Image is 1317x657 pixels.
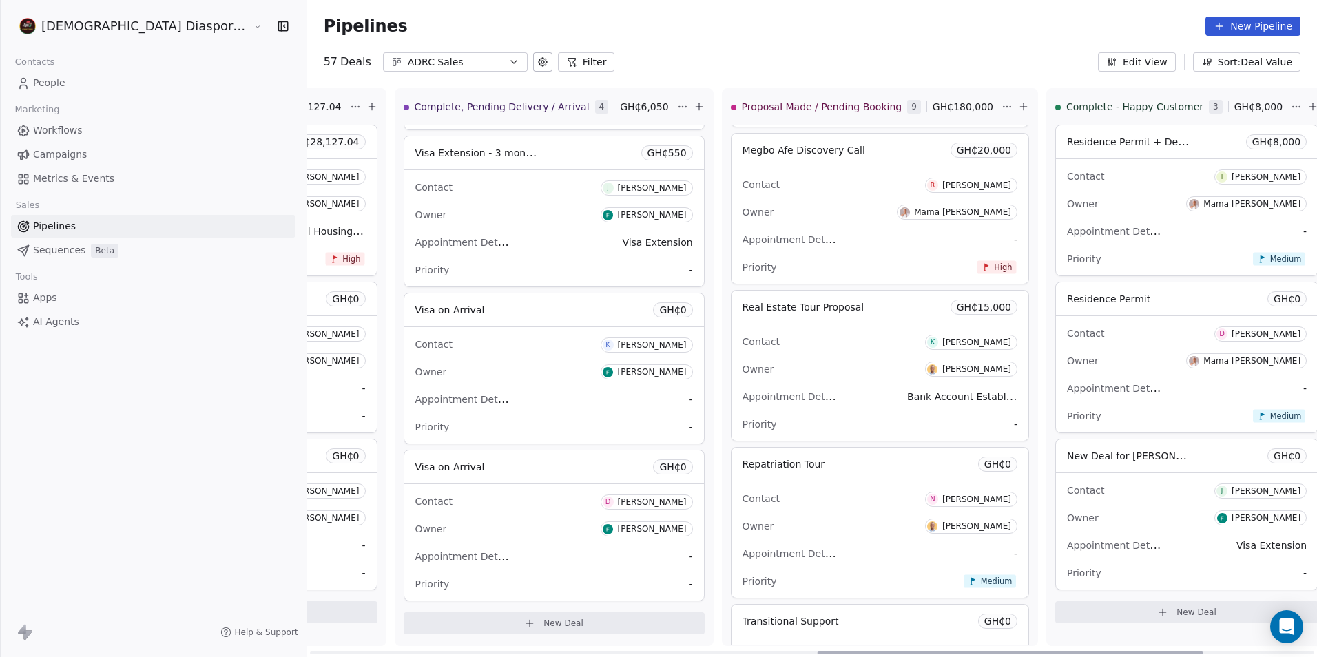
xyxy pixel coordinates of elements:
[415,100,590,114] span: Complete, Pending Delivery / Arrival
[1221,486,1223,497] div: J
[743,207,774,218] span: Owner
[9,52,61,72] span: Contacts
[743,390,842,403] span: Appointment Details
[290,356,359,366] div: [PERSON_NAME]
[415,421,450,432] span: Priority
[33,219,76,233] span: Pipelines
[731,133,1029,284] div: Megbo Afe Discovery CallGH₵20,000ContactR[PERSON_NAME]OwnerMMama [PERSON_NAME]Appointment Details...
[743,521,774,532] span: Owner
[622,237,692,248] span: Visa Extension
[1303,225,1307,238] span: -
[408,55,503,70] div: ADRC Sales
[743,493,780,504] span: Contact
[324,54,371,70] div: 57
[984,457,1011,471] span: GH₵ 0
[33,76,65,90] span: People
[9,99,65,120] span: Marketing
[659,460,686,474] span: GH₵ 0
[11,167,295,190] a: Metrics & Events
[1232,172,1300,182] div: [PERSON_NAME]
[931,337,935,348] div: K
[605,497,611,508] div: D
[659,303,686,317] span: GH₵ 0
[1217,513,1227,523] img: F
[1067,449,1212,462] span: New Deal for [PERSON_NAME]
[743,145,865,156] span: Megbo Afe Discovery Call
[256,225,425,238] span: Transitional Housing Discovery Call
[415,523,447,534] span: Owner
[933,100,993,114] span: GH₵ 180,000
[1303,566,1307,580] span: -
[942,337,1011,347] div: [PERSON_NAME]
[995,262,1013,272] span: High
[984,614,1011,628] span: GH₵ 0
[743,336,780,347] span: Contact
[543,618,583,629] span: New Deal
[1270,253,1302,264] span: Medium
[1209,100,1223,114] span: 3
[404,293,705,444] div: Visa on ArrivalGH₵0ContactK[PERSON_NAME]OwnerF[PERSON_NAME]Appointment Details-Priority-
[743,419,777,430] span: Priority
[415,236,515,249] span: Appointment Details
[914,207,1011,217] div: Mama [PERSON_NAME]
[743,616,839,627] span: Transitional Support
[900,207,910,218] img: M
[1067,485,1104,496] span: Contact
[332,292,359,306] span: GH₵ 0
[19,18,36,34] img: AFRICAN%20DIASPORA%20GRP.%20RES.%20CENT.%20LOGO%20-2%20PROFILE-02-02-1.png
[290,513,359,523] div: [PERSON_NAME]
[1014,417,1017,431] span: -
[1193,52,1300,72] button: Sort: Deal Value
[415,496,453,507] span: Contact
[1176,607,1216,618] span: New Deal
[11,143,295,166] a: Campaigns
[689,577,693,591] span: -
[33,123,83,138] span: Workflows
[743,302,864,313] span: Real Estate Tour Proposal
[1067,512,1099,523] span: Owner
[605,340,610,351] div: K
[1067,328,1104,339] span: Contact
[362,539,365,552] span: -
[324,17,408,36] span: Pipelines
[558,52,615,72] button: Filter
[1067,293,1150,304] span: Residence Permit
[1234,100,1283,114] span: GH₵ 8,000
[1219,328,1225,340] div: D
[981,576,1013,586] span: Medium
[618,340,687,350] div: [PERSON_NAME]
[11,311,295,333] a: AI Agents
[220,627,298,638] a: Help & Support
[1270,610,1303,643] div: Open Intercom Messenger
[1067,225,1166,238] span: Appointment Details
[33,147,87,162] span: Campaigns
[41,17,250,35] span: [DEMOGRAPHIC_DATA] Diaspora Resource Centre
[1205,17,1300,36] button: New Pipeline
[415,550,515,563] span: Appointment Details
[340,54,371,70] span: Deals
[603,210,613,220] img: F
[1067,253,1101,264] span: Priority
[404,136,705,287] div: Visa Extension - 3 monthsGH₵550ContactJ[PERSON_NAME]OwnerF[PERSON_NAME]Appointment DetailsVisa Ex...
[271,100,342,114] span: GH₵ 28,127.04
[1232,329,1300,339] div: [PERSON_NAME]
[1066,100,1203,114] span: Complete - Happy Customer
[743,547,842,560] span: Appointment Details
[415,339,453,350] span: Contact
[1252,135,1300,149] span: GH₵ 8,000
[689,550,693,563] span: -
[11,239,295,262] a: SequencesBeta
[1014,547,1017,561] span: -
[362,382,365,395] span: -
[1067,567,1101,578] span: Priority
[1067,198,1099,209] span: Owner
[595,100,609,114] span: 4
[1055,89,1288,125] div: Complete - Happy Customer3GH₵8,000
[415,366,447,377] span: Owner
[942,364,1011,374] div: [PERSON_NAME]
[415,578,450,590] span: Priority
[618,497,687,507] div: [PERSON_NAME]
[603,367,613,377] img: F
[290,486,359,496] div: [PERSON_NAME]
[1014,233,1017,247] span: -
